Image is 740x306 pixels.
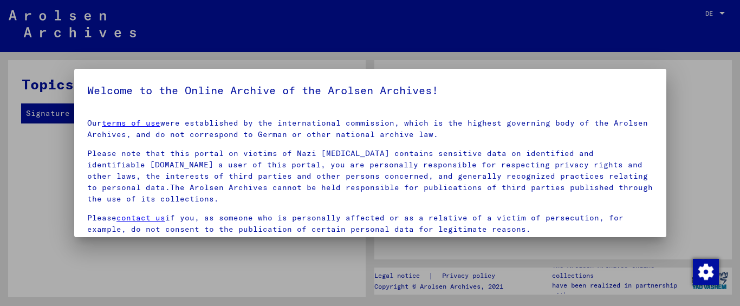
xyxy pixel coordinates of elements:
[87,212,653,235] p: Please if you, as someone who is personally affected or as a relative of a victim of persecution,...
[87,148,653,205] p: Please note that this portal on victims of Nazi [MEDICAL_DATA] contains sensitive data on identif...
[87,118,653,140] p: Our were established by the international commission, which is the highest governing body of the ...
[116,213,165,223] a: contact us
[87,82,653,99] h5: Welcome to the Online Archive of the Arolsen Archives!
[102,118,160,128] a: terms of use
[693,259,719,285] img: Zustimmung ändern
